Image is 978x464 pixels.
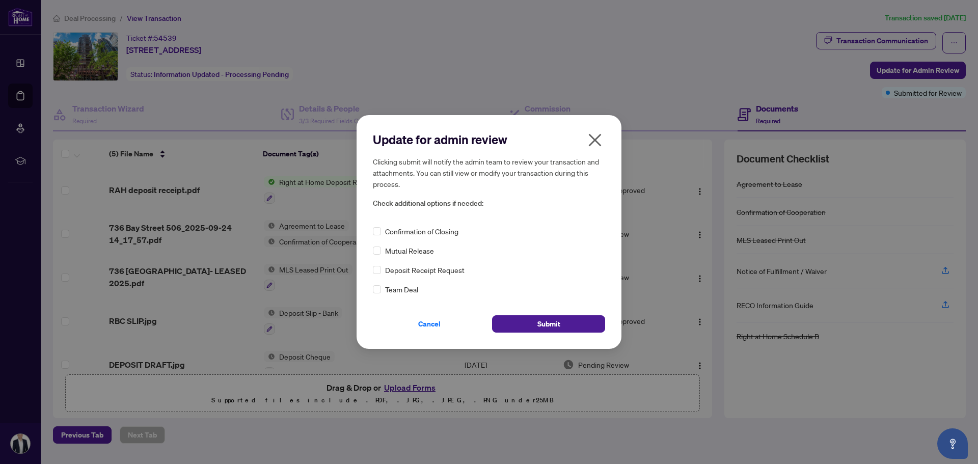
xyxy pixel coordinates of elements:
h5: Clicking submit will notify the admin team to review your transaction and attachments. You can st... [373,156,605,189]
span: Submit [537,316,560,332]
span: Check additional options if needed: [373,198,605,209]
span: Cancel [418,316,441,332]
button: Submit [492,315,605,333]
h2: Update for admin review [373,131,605,148]
span: Team Deal [385,284,418,295]
button: Cancel [373,315,486,333]
span: Deposit Receipt Request [385,264,465,276]
button: Open asap [937,428,968,459]
span: close [587,132,603,148]
span: Confirmation of Closing [385,226,458,237]
span: Mutual Release [385,245,434,256]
